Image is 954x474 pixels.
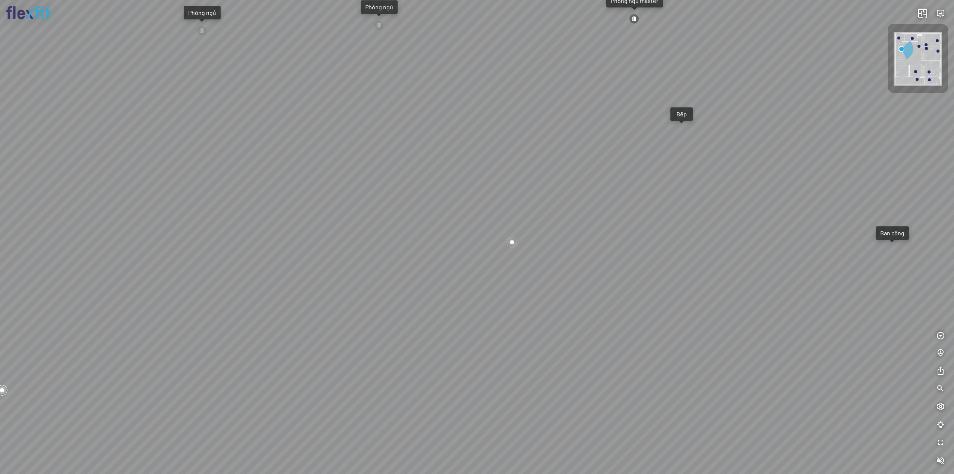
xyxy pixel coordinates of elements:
[894,32,942,86] img: Flexfit_Apt1_M__JKL4XAWR2ATG.png
[188,9,216,16] div: Phòng ngủ
[365,3,393,11] div: Phòng ngủ
[6,6,51,20] img: logo
[880,229,904,237] div: Ban công
[675,110,688,118] div: Bếp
